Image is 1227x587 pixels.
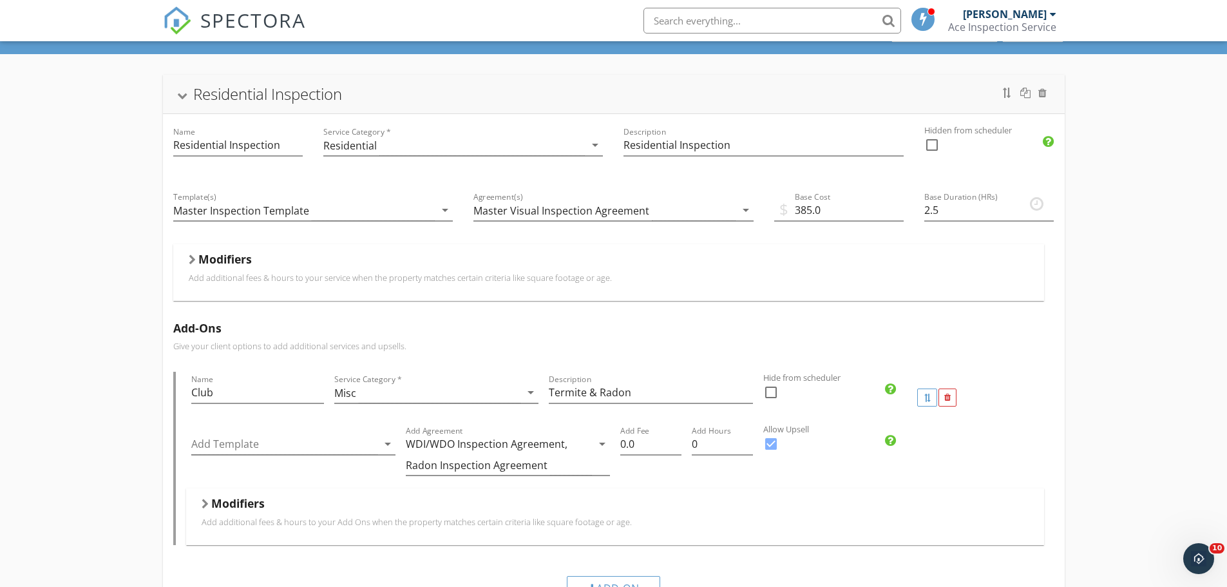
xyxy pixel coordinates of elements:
[1001,23,1065,43] a: Settings
[779,198,788,221] span: $
[163,6,191,35] img: The Best Home Inspection Software - Spectora
[924,200,1054,221] input: Base Duration (HRs)
[191,382,324,403] input: Name
[173,322,1054,334] h5: Add-Ons
[963,8,1047,21] div: [PERSON_NAME]
[1183,543,1214,574] iframe: Intercom live chat
[738,202,754,218] i: arrow_drop_down
[523,385,538,400] i: arrow_drop_down
[587,137,603,153] i: arrow_drop_down
[437,202,453,218] i: arrow_drop_down
[173,341,1054,351] p: Give your client options to add additional services and upsells.
[1002,24,1063,42] div: Settings
[198,253,252,265] h5: Modifiers
[406,459,547,471] div: Radon Inspection Agreement
[890,23,1000,43] a: Service Categories
[406,438,567,450] div: WDI/WDO Inspection Agreement,
[380,436,395,452] i: arrow_drop_down
[163,17,306,44] a: SPECTORA
[173,205,309,217] div: Master Inspection Template
[643,8,901,34] input: Search everything...
[202,517,1029,527] p: Add additional fees & hours to your Add Ons when the property matches certain criteria like squar...
[620,434,681,455] input: Add Fee
[189,273,1029,283] p: Add additional fees & hours to your service when the property matches certain criteria like squar...
[594,436,610,452] i: arrow_drop_down
[774,200,904,221] input: Base Cost
[948,21,1056,34] div: Ace Inspection Service
[1210,543,1224,553] span: 10
[891,24,998,42] div: Service Categories
[763,423,1161,436] label: Allow Upsell
[473,205,649,217] div: Master Visual Inspection Agreement
[200,6,306,34] span: SPECTORA
[173,135,303,156] input: Name
[623,135,904,156] input: Description
[193,83,342,104] div: Residential Inspection
[763,372,1161,384] label: Hide from scheduler
[549,382,753,403] input: Description
[692,434,753,455] input: Add Hours
[334,387,356,399] div: Misc
[323,140,377,151] div: Residential
[211,497,265,510] h5: Modifiers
